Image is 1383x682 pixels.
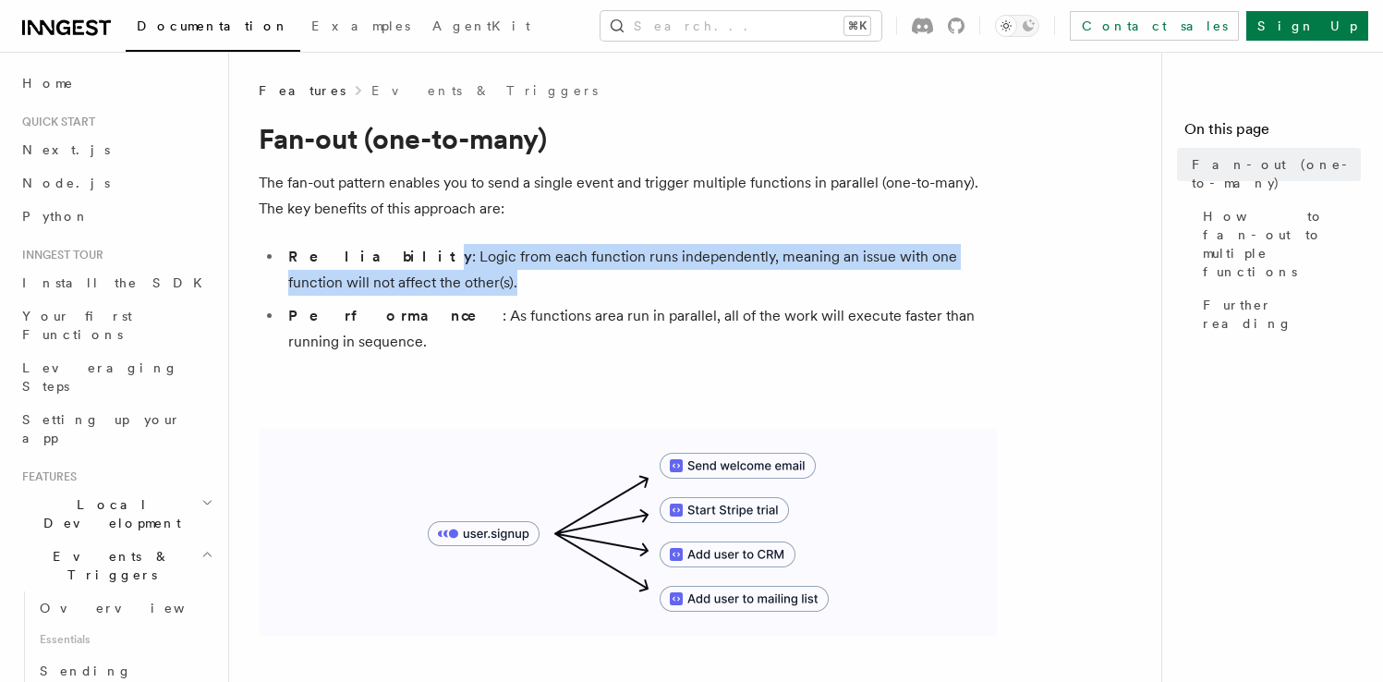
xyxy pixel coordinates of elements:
[371,81,598,100] a: Events & Triggers
[22,412,181,445] span: Setting up your app
[283,303,998,355] li: : As functions area run in parallel, all of the work will execute faster than running in sequence.
[15,495,201,532] span: Local Development
[432,18,530,33] span: AgentKit
[300,6,421,50] a: Examples
[288,307,503,324] strong: Performance
[22,360,178,394] span: Leveraging Steps
[15,469,77,484] span: Features
[15,67,217,100] a: Home
[259,81,346,100] span: Features
[1070,11,1239,41] a: Contact sales
[1184,148,1361,200] a: Fan-out (one-to-many)
[15,351,217,403] a: Leveraging Steps
[844,17,870,35] kbd: ⌘K
[1246,11,1368,41] a: Sign Up
[15,299,217,351] a: Your first Functions
[126,6,300,52] a: Documentation
[22,176,110,190] span: Node.js
[995,15,1039,37] button: Toggle dark mode
[15,488,217,540] button: Local Development
[22,142,110,157] span: Next.js
[15,248,103,262] span: Inngest tour
[32,625,217,654] span: Essentials
[283,244,998,296] li: : Logic from each function runs independently, meaning an issue with one function will not affect...
[15,403,217,455] a: Setting up your app
[1203,207,1361,281] span: How to fan-out to multiple functions
[1192,155,1361,192] span: Fan-out (one-to-many)
[15,133,217,166] a: Next.js
[22,309,132,342] span: Your first Functions
[1184,118,1361,148] h4: On this page
[15,115,95,129] span: Quick start
[40,601,230,615] span: Overview
[288,248,472,265] strong: Reliability
[1195,200,1361,288] a: How to fan-out to multiple functions
[137,18,289,33] span: Documentation
[259,122,998,155] h1: Fan-out (one-to-many)
[601,11,881,41] button: Search...⌘K
[22,209,90,224] span: Python
[15,547,201,584] span: Events & Triggers
[15,540,217,591] button: Events & Triggers
[15,266,217,299] a: Install the SDK
[32,591,217,625] a: Overview
[259,429,998,636] img: A diagram showing how to fan-out to multiple functions
[22,275,213,290] span: Install the SDK
[421,6,541,50] a: AgentKit
[311,18,410,33] span: Examples
[15,200,217,233] a: Python
[1203,296,1361,333] span: Further reading
[259,170,998,222] p: The fan-out pattern enables you to send a single event and trigger multiple functions in parallel...
[1195,288,1361,340] a: Further reading
[15,166,217,200] a: Node.js
[22,74,74,92] span: Home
